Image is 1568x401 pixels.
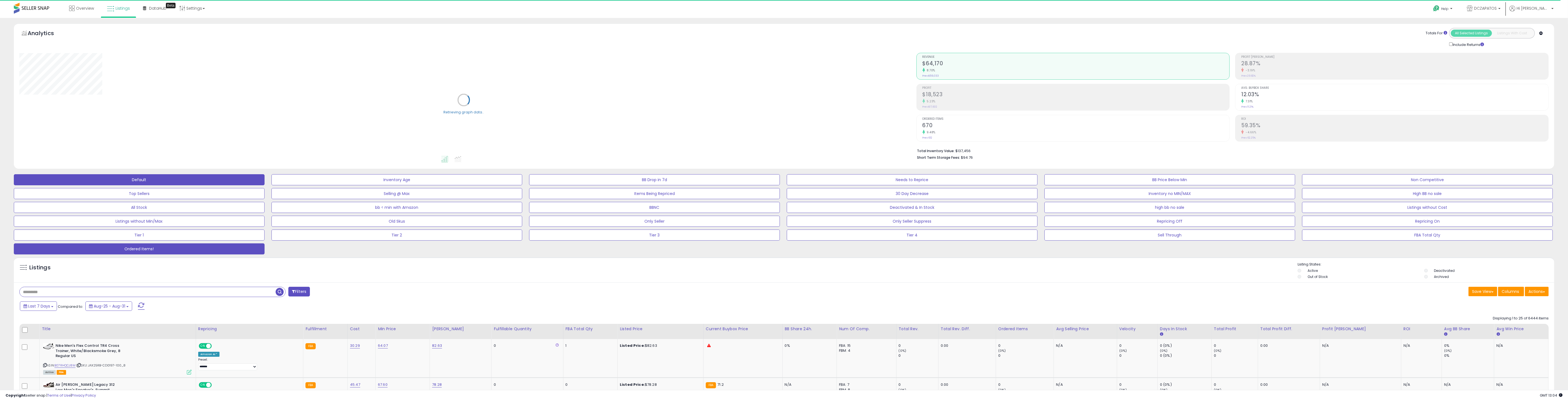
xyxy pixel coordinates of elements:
button: Only Seller Suppress [787,216,1038,227]
small: 5.23% [925,99,936,103]
button: Top Sellers [14,188,265,199]
h5: Analytics [28,29,65,38]
div: seller snap | | [6,393,96,398]
span: Last 7 Days [28,303,50,309]
small: Prev: $59,033 [922,74,939,77]
span: Listings [116,6,130,11]
div: Velocity [1119,326,1155,332]
b: Nike Men's Flex Control TR4 Cross Trainer, White/Blacksmoke Grey, 8 Regular US [56,343,123,360]
small: Prev: 62.25% [1241,136,1256,139]
div: 0 [998,382,1054,387]
div: Current Buybox Price [706,326,780,332]
div: Total Rev. [899,326,936,332]
button: Ordered Items! [14,243,265,254]
a: Privacy Policy [72,393,96,398]
small: 8.70% [925,68,935,72]
small: -4.66% [1244,130,1256,134]
span: Ordered Items [922,118,1230,121]
div: Profit [PERSON_NAME] [1322,326,1399,332]
button: Old Skus [271,216,522,227]
button: Filters [288,287,310,296]
small: Prev: 612 [922,136,932,139]
span: Hi [PERSON_NAME] [1517,6,1550,11]
div: Num of Comp. [839,326,894,332]
div: 0 (0%) [1160,343,1211,348]
small: Avg BB Share. [1444,332,1447,337]
h2: 59.35% [1241,122,1548,130]
small: 7.31% [1244,99,1253,103]
small: Prev: 11.21% [1241,105,1253,108]
a: Hi [PERSON_NAME] [1509,6,1554,18]
span: Revenue [922,56,1230,59]
div: 0 [998,343,1054,348]
div: 0 [899,343,938,348]
div: Tooltip anchor [166,3,176,8]
span: Profit [PERSON_NAME] [1241,56,1548,59]
div: N/A [1496,343,1544,348]
h2: $64,170 [922,60,1230,68]
button: All Selected Listings [1451,30,1492,37]
a: B07RHQCJ8M [54,363,75,368]
a: 64.07 [378,343,388,348]
img: 412jcrsTWYL._SL40_.jpg [43,343,54,349]
small: Prev: 29.82% [1241,74,1256,77]
div: Listed Price [620,326,701,332]
button: Inventory no MIN/MAX [1044,188,1295,199]
label: Archived [1434,274,1449,279]
img: 41gohDFn9nL._SL40_.jpg [43,382,54,387]
span: DataHub [149,6,166,11]
div: 0 [566,382,613,387]
a: 30.29 [350,343,360,348]
button: Items Being Repriced [529,188,780,199]
span: Compared to: [58,304,83,309]
small: (0%) [899,388,906,392]
div: FBA Total Qty [566,326,615,332]
span: $94.76 [961,155,973,160]
div: Min Price [378,326,427,332]
span: OFF [211,344,219,348]
button: Deactivated & In Stock [787,202,1038,213]
a: 82.63 [432,343,442,348]
div: Total Profit Diff. [1260,326,1318,332]
label: Out of Stock [1308,274,1328,279]
div: 0 (0%) [1160,353,1211,358]
button: 30 Day Decrease [787,188,1038,199]
small: FBA [706,382,716,388]
b: Total Inventory Value: [917,149,955,153]
button: Aug-25 - Aug-31 [85,301,132,311]
div: 0% [1444,343,1494,348]
div: 0% [1444,353,1494,358]
div: Retrieving graph data.. [443,110,484,114]
h2: 670 [922,122,1230,130]
button: BBNC [529,202,780,213]
button: All Stock [14,202,265,213]
div: 0 [1119,343,1157,348]
span: Avg. Buybox Share [1241,87,1548,90]
div: 0 [899,382,938,387]
div: 0 [1119,353,1157,358]
span: ON [199,344,206,348]
button: high bb no sale [1044,202,1295,213]
button: Columns [1498,287,1524,296]
div: N/A [785,382,832,387]
div: 0 [494,343,559,348]
small: Prev: $17,602 [922,105,937,108]
div: Repricing [198,326,301,332]
small: Avg Win Price. [1496,332,1500,337]
div: FBM: 4 [839,348,892,353]
h2: $18,523 [922,91,1230,99]
b: Listed Price: [620,382,645,387]
div: 0.00 [941,343,992,348]
span: Overview [76,6,94,11]
div: Avg BB Share [1444,326,1492,332]
div: N/A [1496,382,1544,387]
div: 0 [998,353,1054,358]
div: ASIN: [43,343,192,374]
button: Tier 2 [271,230,522,241]
span: Help [1441,6,1449,11]
button: Repricing Off [1044,216,1295,227]
div: N/A [1444,382,1490,387]
label: Active [1308,268,1318,273]
small: FBA [305,343,316,349]
button: Needs to Reprice [787,174,1038,185]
